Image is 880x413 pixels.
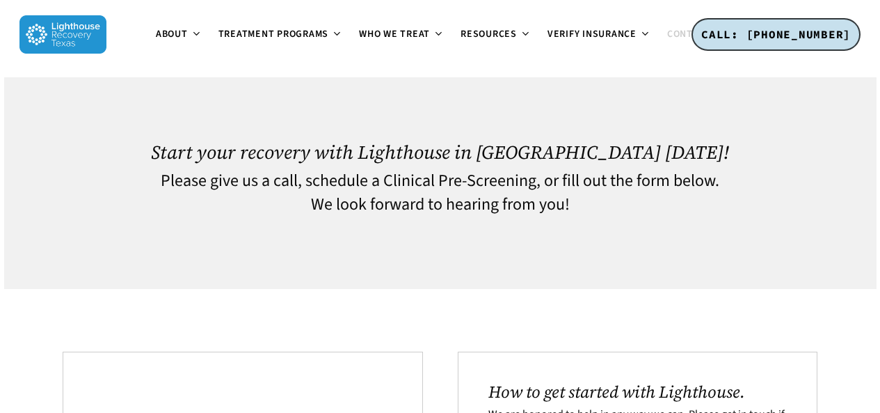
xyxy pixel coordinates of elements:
a: Who We Treat [351,29,452,40]
span: CALL: [PHONE_NUMBER] [701,27,851,41]
span: Contact [667,27,710,41]
a: Resources [452,29,539,40]
span: Treatment Programs [218,27,329,41]
h2: How to get started with Lighthouse. [488,382,787,401]
span: About [156,27,188,41]
img: Lighthouse Recovery Texas [19,15,106,54]
span: Who We Treat [359,27,430,41]
a: CALL: [PHONE_NUMBER] [691,18,861,52]
a: About [147,29,210,40]
a: Contact [659,29,733,40]
span: Resources [461,27,517,41]
span: Verify Insurance [547,27,637,41]
a: Treatment Programs [210,29,351,40]
h4: Please give us a call, schedule a Clinical Pre-Screening, or fill out the form below. [63,172,817,190]
a: Verify Insurance [539,29,659,40]
h4: We look forward to hearing from you! [63,196,817,214]
h1: Start your recovery with Lighthouse in [GEOGRAPHIC_DATA] [DATE]! [63,142,817,164]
